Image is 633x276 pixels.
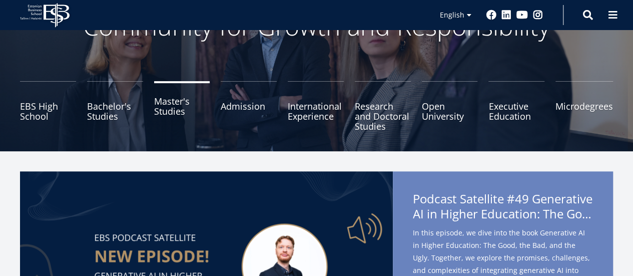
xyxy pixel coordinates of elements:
[221,81,277,131] a: Admission
[154,81,210,131] a: Master's Studies
[555,81,613,131] a: Microdegrees
[533,10,543,20] a: Instagram
[501,10,511,20] a: Linkedin
[355,81,411,131] a: Research and Doctoral Studies
[87,81,143,131] a: Bachelor's Studies
[288,81,344,131] a: International Experience
[52,11,582,41] p: Community for Growth and Responsibility
[486,10,496,20] a: Facebook
[516,10,528,20] a: Youtube
[20,81,76,131] a: EBS High School
[488,81,544,131] a: Executive Education
[413,206,593,221] span: AI in Higher Education: The Good, the Bad, and the Ugly
[422,81,478,131] a: Open University
[413,191,593,224] span: Podcast Satellite #49 Generative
